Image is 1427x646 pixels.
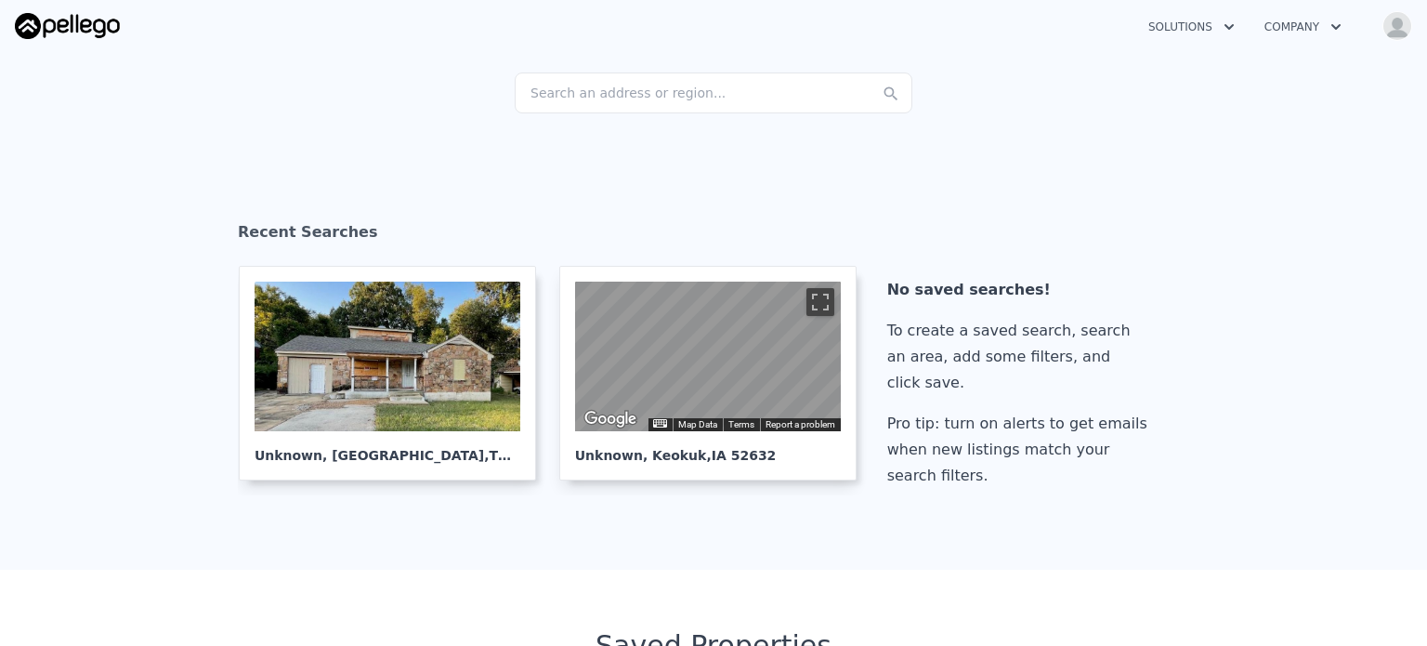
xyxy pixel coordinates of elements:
img: avatar [1382,11,1412,41]
a: Terms (opens in new tab) [728,419,754,429]
div: Street View [575,282,841,431]
span: , TN 38109 [484,448,558,463]
button: Toggle fullscreen view [806,288,834,316]
div: To create a saved search, search an area, add some filters, and click save. [887,318,1155,396]
span: , IA 52632 [706,448,776,463]
a: Map Unknown, Keokuk,IA 52632 [559,266,871,481]
a: Open this area in Google Maps (opens a new window) [580,407,641,431]
img: Pellego [15,13,120,39]
div: Recent Searches [238,206,1189,266]
div: Unknown , Keokuk [575,431,841,465]
div: Search an address or region... [515,73,912,113]
button: Map Data [678,418,717,431]
div: No saved searches! [887,277,1155,303]
img: Google [580,407,641,431]
button: Keyboard shortcuts [653,419,666,428]
div: Pro tip: turn on alerts to get emails when new listings match your search filters. [887,411,1155,489]
div: Map [575,282,841,431]
button: Solutions [1133,10,1250,44]
div: Unknown , [GEOGRAPHIC_DATA] [255,431,520,465]
a: Unknown, [GEOGRAPHIC_DATA],TN 38109 [239,266,551,481]
button: Company [1250,10,1356,44]
a: Report a problem [766,419,835,429]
